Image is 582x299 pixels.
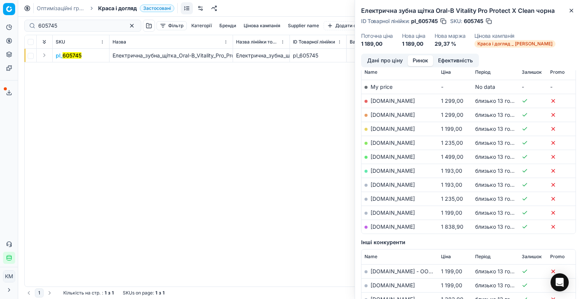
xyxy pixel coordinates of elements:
span: pl_605745 [411,17,438,25]
a: [DOMAIN_NAME] [371,223,415,230]
dd: 1 189,00 [361,40,393,48]
a: [DOMAIN_NAME] [371,167,415,174]
span: Name [365,69,377,75]
div: 839,80 [350,52,400,59]
h2: Електрична зубна щітка Oral-B Vitality Pro Protect X Clean чорна [361,6,576,15]
button: Go to previous page [24,288,33,297]
a: [DOMAIN_NAME] - ООО «Эпицентр К» [371,268,470,274]
span: Залишок [522,254,542,260]
span: 1 199,00 [441,282,462,288]
nav: breadcrumb [37,5,174,12]
button: Ринок [408,55,433,66]
span: Період [475,69,491,75]
span: SKU [56,39,65,45]
span: близько 13 годин тому [475,223,534,230]
span: Застосовані [140,5,174,12]
button: pl_605745 [56,52,81,59]
span: близько 13 годин тому [475,195,534,202]
span: близько 13 годин тому [475,112,534,118]
a: [DOMAIN_NAME] [371,112,415,118]
div: Open Intercom Messenger [551,273,569,291]
span: Залишок [522,69,542,75]
span: 1 235,00 [441,139,463,146]
span: 1 199,00 [441,268,462,274]
dt: Цінова кампанія [474,33,555,39]
span: 1 199,00 [441,125,462,132]
span: близько 13 годин тому [475,125,534,132]
span: 1 299,00 [441,112,463,118]
dt: Нова ціна [402,33,426,39]
strong: 1 [105,290,106,296]
span: SKU : [450,19,462,24]
a: [DOMAIN_NAME] [371,125,415,132]
mark: 605745 [63,52,81,59]
dt: Нова маржа [435,33,466,39]
dd: 29,37 % [435,40,466,48]
td: - [547,80,576,94]
span: Кількість на стр. [63,290,100,296]
span: 1 199,00 [441,209,462,216]
td: - [519,80,547,94]
span: близько 13 годин тому [475,98,534,104]
td: No data [472,80,519,94]
span: близько 13 годин тому [475,282,534,288]
td: - [438,80,472,94]
span: Promo [550,69,565,75]
span: близько 13 годин тому [475,153,534,160]
span: Ціна [441,69,451,75]
strong: 1 [112,290,114,296]
span: 1 193,00 [441,181,462,188]
a: [DOMAIN_NAME] [371,98,415,104]
button: Цінова кампанія [241,21,283,30]
strong: 1 [163,290,164,296]
div: pl_605745 [293,52,343,59]
span: Name [365,254,377,260]
button: Go to next page [45,288,54,297]
button: Додати фільтр [324,21,372,30]
span: близько 13 годин тому [475,181,534,188]
span: ID Товарної лінійки [293,39,335,45]
a: [DOMAIN_NAME] [371,209,415,216]
span: КM [3,271,15,282]
h5: Інші конкуренти [361,239,576,246]
div: Електрична_зубна_щітка_Oral-B_Vitality_Pro_Protect_X_Clean_чорна [236,52,286,59]
span: Краса і догляд _ [PERSON_NAME] [474,40,555,48]
span: 1 193,00 [441,167,462,174]
button: Категорії [188,21,215,30]
strong: з [159,290,161,296]
span: 1 499,00 [441,153,463,160]
span: Promo [550,254,565,260]
button: Бренди [216,21,239,30]
button: Фільтр [156,21,187,30]
span: близько 13 годин тому [475,268,534,274]
span: Назва [113,39,126,45]
strong: з [108,290,110,296]
button: Supplier name [285,21,322,30]
span: ID Товарної лінійки : [361,19,410,24]
span: pl_ [56,52,81,59]
span: Ціна [441,254,451,260]
a: [DOMAIN_NAME] [371,153,415,160]
input: Пошук по SKU або назві [38,22,121,29]
span: близько 13 годин тому [475,209,534,216]
span: Краса і догляд [98,5,137,12]
span: Краса і доглядЗастосовані [98,5,174,12]
span: 1 299,00 [441,98,463,104]
a: [DOMAIN_NAME] [371,195,415,202]
span: Назва лінійки товарів [236,39,279,45]
span: SKUs on page : [123,290,154,296]
span: Вартість [350,39,369,45]
button: Ефективність [433,55,478,66]
button: Expand all [40,37,49,46]
span: My price [371,84,393,90]
nav: pagination [24,288,54,297]
button: Дані про ціну [362,55,408,66]
strong: 1 [155,290,157,296]
button: 1 [35,288,44,297]
div: : [63,290,114,296]
dt: Поточна ціна [361,33,393,39]
span: Електрична_зубна_щітка_Oral-B_Vitality_Pro_Protect_X_Clean_чорна [113,52,284,59]
a: [DOMAIN_NAME] [371,139,415,146]
span: 605745 [464,17,483,25]
button: КM [3,270,15,282]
